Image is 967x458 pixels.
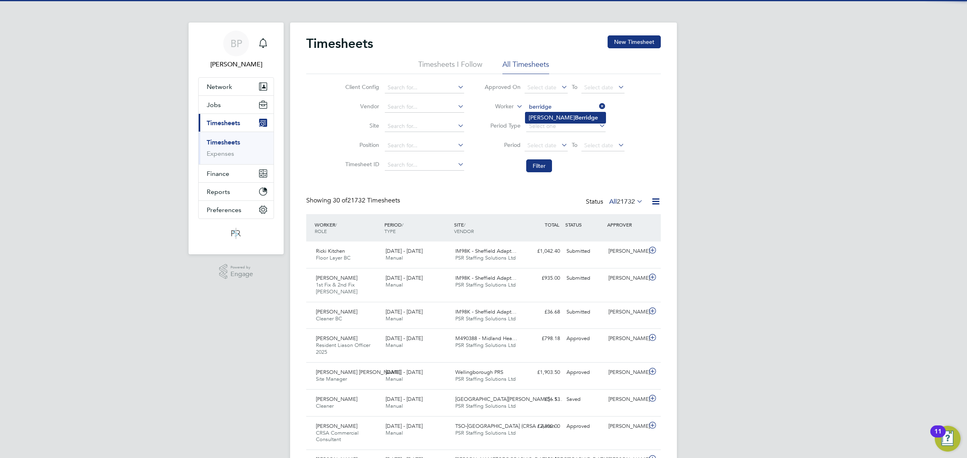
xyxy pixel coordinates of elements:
span: [PERSON_NAME] [PERSON_NAME] [316,369,400,375]
span: [DATE] - [DATE] [386,423,423,429]
span: TSO-[GEOGRAPHIC_DATA] (CRSA / Aston… [455,423,560,429]
label: Period Type [484,122,521,129]
label: Site [343,122,379,129]
span: Manual [386,375,403,382]
span: PSR Staffing Solutions Ltd [455,402,516,409]
span: 21732 [617,198,635,206]
div: Timesheets [199,132,274,164]
label: Client Config [343,83,379,91]
div: £56.13 [521,393,563,406]
a: BP[PERSON_NAME] [198,31,274,69]
span: PSR Staffing Solutions Ltd [455,281,516,288]
span: IM98K - Sheffield Adapt… [455,308,517,315]
li: Timesheets I Follow [418,60,482,74]
span: Manual [386,402,403,409]
span: Resident Liason Officer 2025 [316,342,370,355]
span: Select date [527,84,556,91]
div: [PERSON_NAME] [605,272,647,285]
span: ROLE [315,228,327,234]
span: PSR Staffing Solutions Ltd [455,429,516,436]
span: [DATE] - [DATE] [386,308,423,315]
button: Network [199,78,274,95]
input: Select one [526,121,606,132]
span: Preferences [207,206,241,214]
div: Approved [563,332,605,345]
label: Approved On [484,83,521,91]
li: All Timesheets [502,60,549,74]
input: Search for... [526,101,606,113]
li: [PERSON_NAME] [525,112,606,123]
span: Manual [386,254,403,261]
span: Reports [207,188,230,196]
span: Timesheets [207,119,240,127]
button: New Timesheet [608,35,661,48]
span: CRSA Commercial Consultant [316,429,359,443]
div: SITE [452,217,522,238]
button: Reports [199,183,274,200]
span: BP [230,38,242,49]
span: Wellingborough PRS [455,369,503,375]
a: Timesheets [207,138,240,146]
div: [PERSON_NAME] [605,332,647,345]
span: VENDOR [454,228,474,234]
span: / [402,221,403,228]
label: Vendor [343,103,379,110]
div: Status [586,196,645,208]
span: To [569,140,580,150]
span: [PERSON_NAME] [316,423,357,429]
span: PSR Staffing Solutions Ltd [455,254,516,261]
div: £798.18 [521,332,563,345]
label: Position [343,141,379,149]
span: 1st Fix & 2nd Fix [PERSON_NAME] [316,281,357,295]
img: psrsolutions-logo-retina.png [229,227,243,240]
div: [PERSON_NAME] [605,245,647,258]
div: WORKER [313,217,382,238]
span: Jobs [207,101,221,109]
div: [PERSON_NAME] [605,393,647,406]
div: APPROVER [605,217,647,232]
span: PSR Staffing Solutions Ltd [455,315,516,322]
span: Manual [386,315,403,322]
span: 21732 Timesheets [333,196,400,204]
span: Cleaner [316,402,334,409]
button: Finance [199,165,274,182]
input: Search for... [385,121,464,132]
div: Submitted [563,305,605,319]
div: Submitted [563,272,605,285]
span: [PERSON_NAME] [316,308,357,315]
span: Select date [584,142,613,149]
span: Floor Layer BC [316,254,351,261]
label: All [609,198,643,206]
nav: Main navigation [189,23,284,254]
span: / [335,221,337,228]
h2: Timesheets [306,35,373,52]
input: Search for... [385,159,464,171]
input: Search for... [385,82,464,93]
span: PSR Staffing Solutions Ltd [455,342,516,349]
span: [DATE] - [DATE] [386,396,423,402]
span: Ricki Kitchen [316,248,345,254]
input: Search for... [385,140,464,151]
div: £1,903.50 [521,366,563,379]
span: TYPE [384,228,396,234]
input: Search for... [385,101,464,113]
button: Timesheets [199,114,274,132]
button: Preferences [199,201,274,219]
div: [PERSON_NAME] [605,366,647,379]
span: [PERSON_NAME] [316,274,357,281]
span: Powered by [230,264,253,271]
span: Manual [386,281,403,288]
span: Select date [527,142,556,149]
div: Submitted [563,245,605,258]
label: Period [484,141,521,149]
div: £36.68 [521,305,563,319]
span: Select date [584,84,613,91]
button: Filter [526,159,552,172]
span: [DATE] - [DATE] [386,274,423,281]
span: TOTAL [545,221,559,228]
span: Cleaner BC [316,315,342,322]
span: [GEOGRAPHIC_DATA][PERSON_NAME] - S… [455,396,562,402]
a: Go to home page [198,227,274,240]
button: Open Resource Center, 11 new notifications [935,426,961,452]
b: Berridge [575,114,598,121]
